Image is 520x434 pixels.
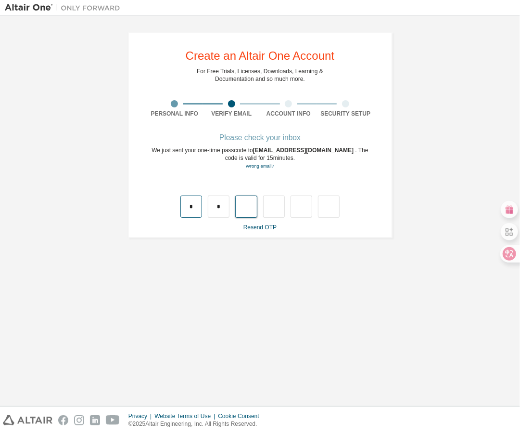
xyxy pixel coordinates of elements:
div: Personal Info [146,110,203,118]
img: linkedin.svg [90,415,100,425]
div: Security Setup [317,110,374,118]
span: [EMAIL_ADDRESS][DOMAIN_NAME] [253,147,355,154]
img: altair_logo.svg [3,415,52,425]
div: Create an Altair One Account [186,50,335,62]
div: Verify Email [203,110,260,118]
img: instagram.svg [74,415,84,425]
img: Altair One [5,3,125,13]
img: facebook.svg [58,415,68,425]
div: We just sent your one-time passcode to . The code is valid for 15 minutes. [146,146,374,170]
div: Cookie Consent [218,412,265,420]
div: Website Terms of Use [154,412,218,420]
div: Account Info [260,110,317,118]
div: Please check your inbox [146,135,374,141]
div: For Free Trials, Licenses, Downloads, Learning & Documentation and so much more. [197,67,323,83]
img: youtube.svg [106,415,120,425]
p: © 2025 Altair Engineering, Inc. All Rights Reserved. [128,420,265,428]
a: Resend OTP [243,224,277,231]
div: Privacy [128,412,154,420]
a: Go back to the registration form [246,163,274,169]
